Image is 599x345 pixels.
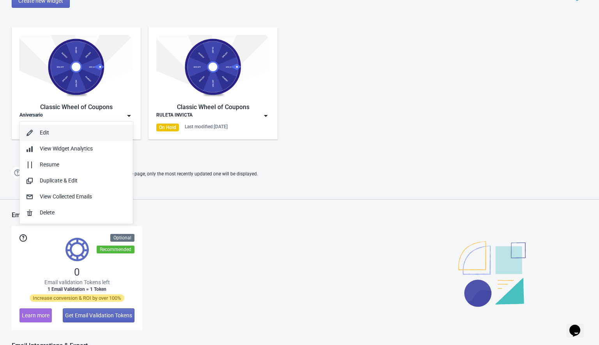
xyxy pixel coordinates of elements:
[19,157,133,173] button: Resume
[48,286,106,292] span: 1 Email Validation = 1 Token
[65,238,89,261] img: tokens.svg
[19,112,43,120] div: Aniversario
[19,308,52,322] button: Learn more
[40,161,127,169] div: Resume
[19,141,133,157] button: View Widget Analytics
[40,129,127,137] div: Edit
[27,168,258,180] span: If two Widgets are enabled and targeting the same page, only the most recently updated one will b...
[125,112,133,120] img: dropdown.png
[40,145,93,152] span: View Widget Analytics
[40,209,127,217] div: Delete
[19,103,133,112] div: Classic Wheel of Coupons
[40,177,127,185] div: Duplicate & Edit
[156,103,270,112] div: Classic Wheel of Coupons
[458,241,526,307] img: illustration.svg
[19,173,133,189] button: Duplicate & Edit
[22,312,49,318] span: Learn more
[566,314,591,337] iframe: chat widget
[110,234,134,242] div: Optional
[19,35,133,99] img: classic_game.jpg
[156,124,179,131] div: On Hold
[12,167,23,179] img: help.png
[262,112,270,120] img: dropdown.png
[40,193,127,201] div: View Collected Emails
[97,246,134,253] div: Recommended
[44,278,110,286] span: Email validation Tokens left
[156,112,193,120] div: RULETA INVICTA
[63,308,134,322] button: Get Email Validation Tokens
[65,312,132,318] span: Get Email Validation Tokens
[19,125,133,141] button: Edit
[74,266,80,278] span: 0
[19,189,133,205] button: View Collected Emails
[19,205,133,221] button: Delete
[185,124,228,130] div: Last modified: [DATE]
[30,294,124,302] span: Increase conversion & ROI by over 100%
[156,35,270,99] img: classic_game.jpg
